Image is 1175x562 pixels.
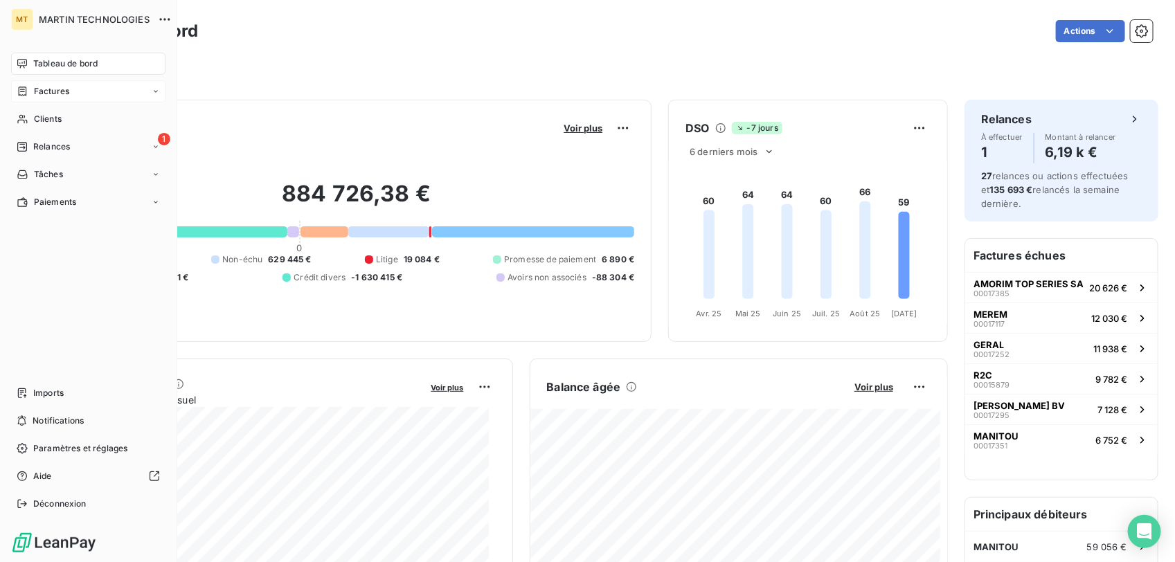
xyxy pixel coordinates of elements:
div: Open Intercom Messenger [1128,515,1161,548]
button: Voir plus [850,381,897,393]
span: 6 752 € [1095,435,1127,446]
tspan: Juil. 25 [812,309,840,318]
h6: Relances [981,111,1032,127]
tspan: Avr. 25 [697,309,722,318]
h6: Factures échues [965,239,1158,272]
h2: 884 726,38 € [78,180,634,221]
tspan: [DATE] [891,309,917,318]
button: GERAL0001725211 938 € [965,333,1158,363]
span: Tâches [34,168,63,181]
span: Aide [33,470,52,482]
button: MANITOU000173516 752 € [965,424,1158,455]
span: Voir plus [854,381,893,392]
span: -88 304 € [592,271,634,284]
span: Crédit divers [294,271,346,284]
span: R2C [974,370,992,381]
span: Notifications [33,415,84,427]
span: MANITOU [974,430,1019,442]
span: [PERSON_NAME] BV [974,400,1065,411]
button: MEREM0001711712 030 € [965,302,1158,333]
span: 00015879 [974,381,1010,389]
span: 00017295 [974,411,1010,419]
span: Non-échu [222,253,262,266]
span: 629 445 € [268,253,311,266]
span: relances ou actions effectuées et relancés la semaine dernière. [981,170,1129,209]
span: 6 derniers mois [690,146,757,157]
span: 11 938 € [1093,343,1127,354]
h6: Balance âgée [547,379,621,395]
span: 00017252 [974,350,1010,359]
span: Déconnexion [33,498,87,510]
span: 27 [981,170,992,181]
span: Clients [34,113,62,125]
span: 59 056 € [1087,541,1127,552]
span: 20 626 € [1089,282,1127,293]
span: Paiements [34,196,76,208]
span: Montant à relancer [1046,133,1116,141]
span: Paramètres et réglages [33,442,127,455]
span: 1 [158,133,170,145]
button: Actions [1056,20,1125,42]
a: Aide [11,465,165,487]
button: [PERSON_NAME] BV000172957 128 € [965,394,1158,424]
div: MT [11,8,33,30]
span: GERAL [974,339,1004,350]
span: Imports [33,387,64,399]
span: Chiffre d'affaires mensuel [78,392,422,407]
button: Voir plus [427,381,468,393]
span: 9 782 € [1095,374,1127,385]
span: 00017351 [974,442,1007,450]
span: Voir plus [564,123,602,134]
span: 12 030 € [1091,313,1127,324]
span: Voir plus [431,383,464,392]
span: 00017385 [974,289,1010,298]
span: 6 890 € [602,253,634,266]
button: Voir plus [559,122,607,134]
h4: 6,19 k € [1046,141,1116,163]
h6: DSO [685,120,709,136]
tspan: Août 25 [850,309,881,318]
span: Avoirs non associés [508,271,586,284]
tspan: Mai 25 [735,309,761,318]
span: AMORIM TOP SERIES SA [974,278,1084,289]
span: 0 [297,242,303,253]
button: R2C000158799 782 € [965,363,1158,394]
span: -1 630 415 € [351,271,402,284]
span: Litige [376,253,398,266]
img: Logo LeanPay [11,532,97,554]
span: Relances [33,140,70,153]
span: Tableau de bord [33,57,98,70]
span: MANITOU [974,541,1019,552]
h6: Principaux débiteurs [965,498,1158,531]
span: 7 128 € [1097,404,1127,415]
span: MARTIN TECHNOLOGIES [39,14,150,25]
span: MEREM [974,309,1007,320]
span: 135 693 € [989,184,1032,195]
button: AMORIM TOP SERIES SA0001738520 626 € [965,272,1158,302]
span: Promesse de paiement [504,253,596,266]
span: -7 jours [732,122,782,134]
span: 00017117 [974,320,1005,328]
span: À effectuer [981,133,1023,141]
tspan: Juin 25 [773,309,802,318]
h4: 1 [981,141,1023,163]
span: 19 084 € [404,253,440,266]
span: Factures [34,85,69,98]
